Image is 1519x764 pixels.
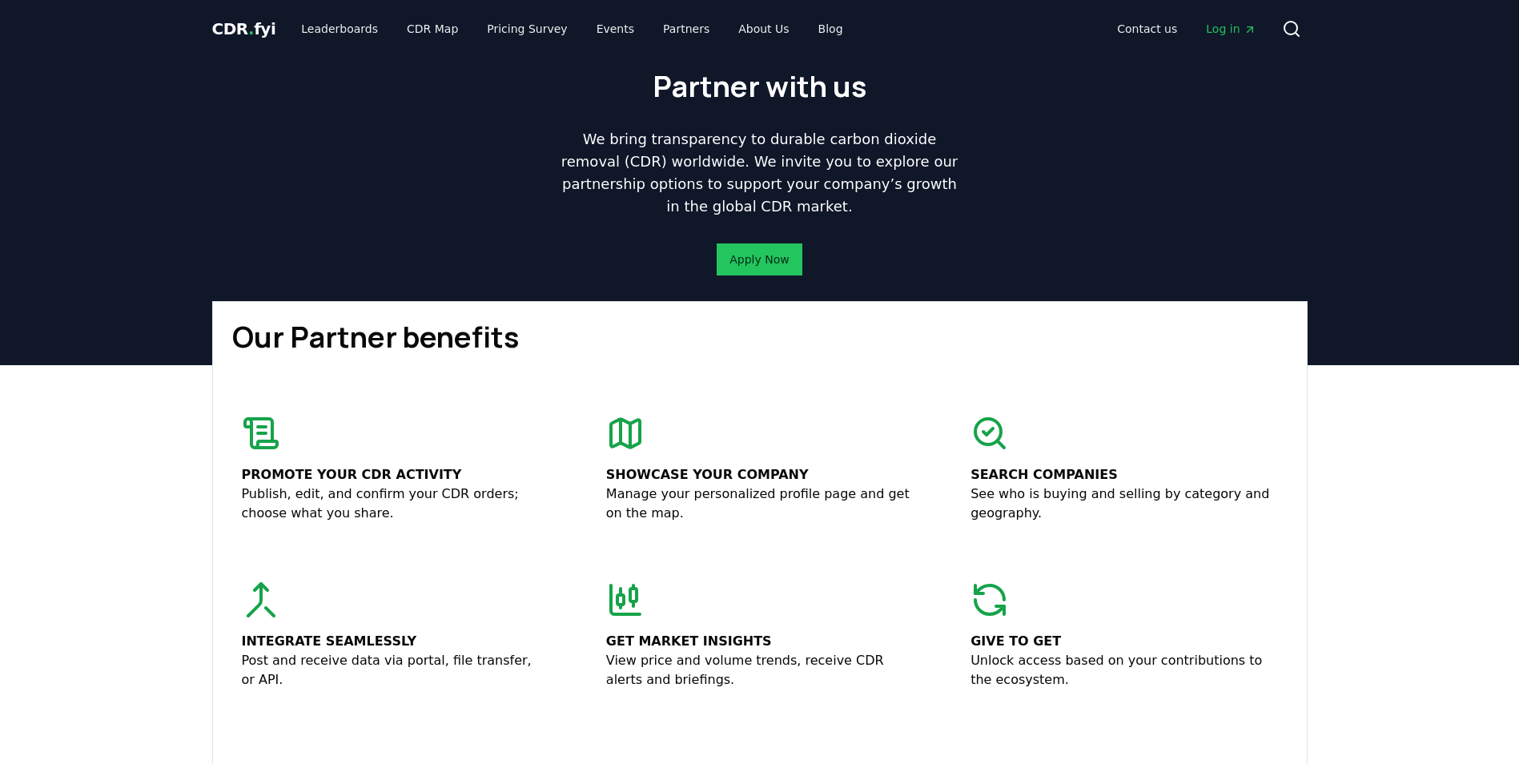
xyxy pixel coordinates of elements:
[1193,14,1268,43] a: Log in
[248,19,254,38] span: .
[212,18,276,40] a: CDR.fyi
[212,19,276,38] span: CDR fyi
[474,14,580,43] a: Pricing Survey
[288,14,391,43] a: Leaderboards
[242,465,549,485] p: Promote your CDR activity
[242,651,549,690] p: Post and receive data via portal, file transfer, or API.
[606,651,913,690] p: View price and volume trends, receive CDR alerts and briefings.
[970,465,1277,485] p: Search companies
[606,632,913,651] p: Get market insights
[1206,21,1256,37] span: Log in
[606,465,913,485] p: Showcase your company
[729,251,789,267] a: Apply Now
[606,485,913,523] p: Manage your personalized profile page and get on the map.
[584,14,647,43] a: Events
[806,14,856,43] a: Blog
[394,14,471,43] a: CDR Map
[288,14,855,43] nav: Main
[555,128,965,218] p: We bring transparency to durable carbon dioxide removal (CDR) worldwide. We invite you to explore...
[970,651,1277,690] p: Unlock access based on your contributions to the ecosystem.
[970,632,1277,651] p: Give to get
[1104,14,1268,43] nav: Main
[242,485,549,523] p: Publish, edit, and confirm your CDR orders; choose what you share.
[232,321,1288,353] h1: Our Partner benefits
[725,14,802,43] a: About Us
[242,632,549,651] p: Integrate seamlessly
[653,70,866,103] h1: Partner with us
[717,243,802,275] button: Apply Now
[970,485,1277,523] p: See who is buying and selling by category and geography.
[650,14,722,43] a: Partners
[1104,14,1190,43] a: Contact us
